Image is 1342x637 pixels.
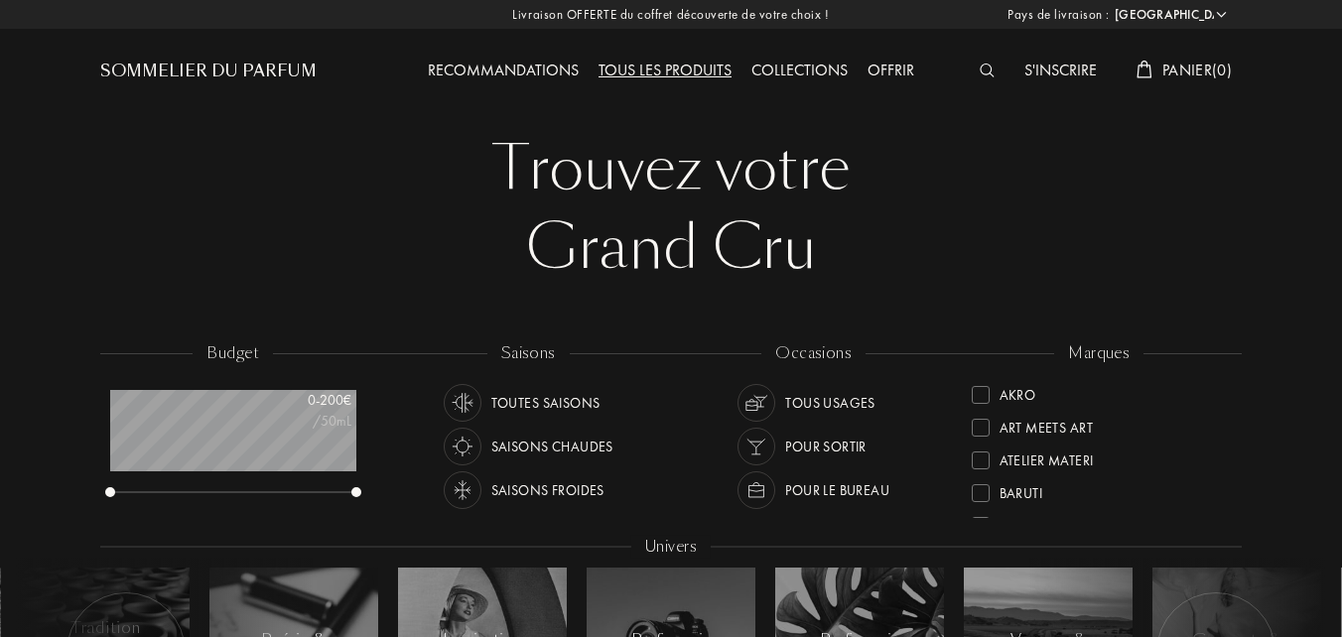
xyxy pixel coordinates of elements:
[449,433,476,460] img: usage_season_hot_white.svg
[491,428,613,465] div: Saisons chaudes
[742,433,770,460] img: usage_occasion_party_white.svg
[115,129,1227,208] div: Trouvez votre
[418,59,589,84] div: Recommandations
[487,342,570,365] div: saisons
[449,389,476,417] img: usage_season_average_white.svg
[491,471,604,509] div: Saisons froides
[1137,61,1152,78] img: cart_white.svg
[858,59,924,84] div: Offrir
[193,342,273,365] div: budget
[252,390,351,411] div: 0 - 200 €
[589,59,741,84] div: Tous les produits
[785,384,875,422] div: Tous usages
[1000,476,1043,503] div: Baruti
[1054,342,1143,365] div: marques
[1014,60,1107,80] a: S'inscrire
[858,60,924,80] a: Offrir
[742,476,770,504] img: usage_occasion_work_white.svg
[1000,444,1094,470] div: Atelier Materi
[631,536,711,559] div: Univers
[1162,60,1232,80] span: Panier ( 0 )
[741,59,858,84] div: Collections
[449,476,476,504] img: usage_season_cold_white.svg
[1000,509,1098,536] div: Binet-Papillon
[1014,59,1107,84] div: S'inscrire
[1000,378,1036,405] div: Akro
[1007,5,1110,25] span: Pays de livraison :
[491,384,601,422] div: Toutes saisons
[785,471,889,509] div: Pour le bureau
[589,60,741,80] a: Tous les produits
[418,60,589,80] a: Recommandations
[785,428,867,465] div: Pour sortir
[980,64,995,77] img: search_icn_white.svg
[1000,411,1093,438] div: Art Meets Art
[100,60,317,83] a: Sommelier du Parfum
[741,60,858,80] a: Collections
[742,389,770,417] img: usage_occasion_all_white.svg
[761,342,866,365] div: occasions
[115,208,1227,288] div: Grand Cru
[252,411,351,432] div: /50mL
